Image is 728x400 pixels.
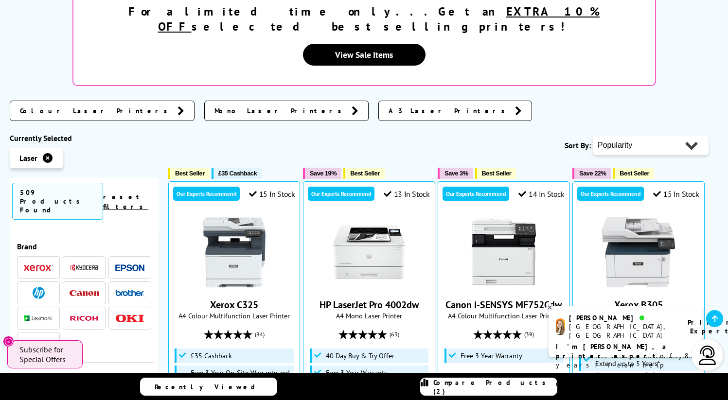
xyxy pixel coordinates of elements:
span: Best Seller [175,170,205,177]
span: £35 Cashback [218,170,257,177]
a: Mono Laser Printers [204,101,369,121]
img: OKI [115,314,144,323]
b: I'm [PERSON_NAME], a printer expert [556,342,669,360]
button: Close [3,336,14,347]
span: Best Seller [620,170,649,177]
span: £35 Cashback [191,352,232,360]
div: Our Experts Recommend [308,187,374,201]
img: Canon [70,290,99,296]
u: EXTRA 10% OFF [158,4,600,34]
span: A4 Mono Laser Printer [308,311,429,320]
button: Best Seller [343,168,385,179]
div: Our Experts Recommend [173,187,240,201]
span: A3 Laser Printers [389,106,510,116]
a: HP LaserJet Pro 4002dw [320,298,419,311]
img: HP LaserJet Pro 4002dw [333,216,406,289]
span: (84) [255,325,265,344]
div: [GEOGRAPHIC_DATA], [GEOGRAPHIC_DATA] [569,322,675,340]
span: Mono Laser Printers [214,106,347,116]
span: A4 Colour Multifunction Laser Printer [174,311,295,320]
span: Save 19% [310,170,337,177]
a: View Sale Items [303,44,426,66]
div: Currently Selected [10,133,159,143]
a: Colour Laser Printers [10,101,195,121]
img: Xerox [24,264,53,271]
a: reset filters [103,192,148,211]
strong: For a limited time only...Get an selected best selling printers! [128,4,600,34]
img: user-headset-light.svg [698,346,717,365]
span: Compare Products (2) [433,378,557,396]
div: [PERSON_NAME] [569,313,675,322]
img: Ricoh [70,316,99,321]
a: OKI [115,312,144,324]
div: 14 In Stock [518,189,564,199]
span: Colour Laser Printers [20,106,173,116]
button: Best Seller [168,168,210,179]
a: Ricoh [70,312,99,324]
a: Compare Products (2) [420,378,557,396]
a: Canon [70,287,99,299]
span: Sort By: [565,140,591,150]
div: 15 In Stock [249,189,295,199]
span: Free 3 Year Warranty [326,369,388,377]
button: £35 Cashback [212,168,262,179]
img: Canon i-SENSYS MF752Cdw [467,216,540,289]
div: 13 In Stock [384,189,429,199]
a: Xerox B305 [614,298,663,311]
span: Best Seller [482,170,512,177]
img: HP [33,287,45,299]
button: Best Seller [475,168,516,179]
p: of 8 years! I can help you choose the right product [556,342,695,388]
a: Canon i-SENSYS MF752Cdw [445,298,562,311]
span: Free 3 Year On-Site Warranty and Extend up to 5 Years* [191,369,291,384]
img: Pantum [24,338,53,349]
div: Our Experts Recommend [577,187,644,201]
a: Lexmark [24,312,53,324]
a: A3 Laser Printers [378,101,532,121]
a: Canon i-SENSYS MF752Cdw [467,281,540,291]
span: A4 Colour Multifunction Laser Printer [443,311,564,320]
a: Xerox B305 [602,281,675,291]
a: Xerox C325 [210,298,258,311]
span: 40 Day Buy & Try Offer [326,352,394,360]
span: Free 3 Year Warranty [461,352,522,360]
img: Lexmark [24,315,53,321]
a: Recently Viewed [140,378,277,396]
img: Epson [115,264,144,272]
img: Xerox B305 [602,216,675,289]
span: 509 Products Found [12,183,103,220]
span: Best Seller [350,170,380,177]
span: (63) [390,325,399,344]
button: Save 22% [572,168,611,179]
span: Brand [17,242,151,251]
button: Save 19% [303,168,341,179]
button: Save 3% [438,168,473,179]
button: Best Seller [613,168,654,179]
a: Brother [115,287,144,299]
img: Xerox C325 [198,216,271,289]
a: Epson [115,261,144,274]
img: Brother [115,290,144,296]
span: Laser [19,153,37,163]
span: Subscribe for Special Offers [19,345,73,364]
a: HP [24,287,53,299]
img: Kyocera [70,264,99,271]
div: 15 In Stock [653,189,699,199]
a: HP LaserJet Pro 4002dw [333,281,406,291]
span: Recently Viewed [155,383,265,391]
div: Our Experts Recommend [443,187,509,201]
img: amy-livechat.png [556,318,565,335]
a: Kyocera [70,261,99,274]
span: Save 3% [444,170,468,177]
a: Xerox [24,261,53,274]
a: Xerox C325 [198,281,271,291]
span: (39) [524,325,534,344]
span: Save 22% [579,170,606,177]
